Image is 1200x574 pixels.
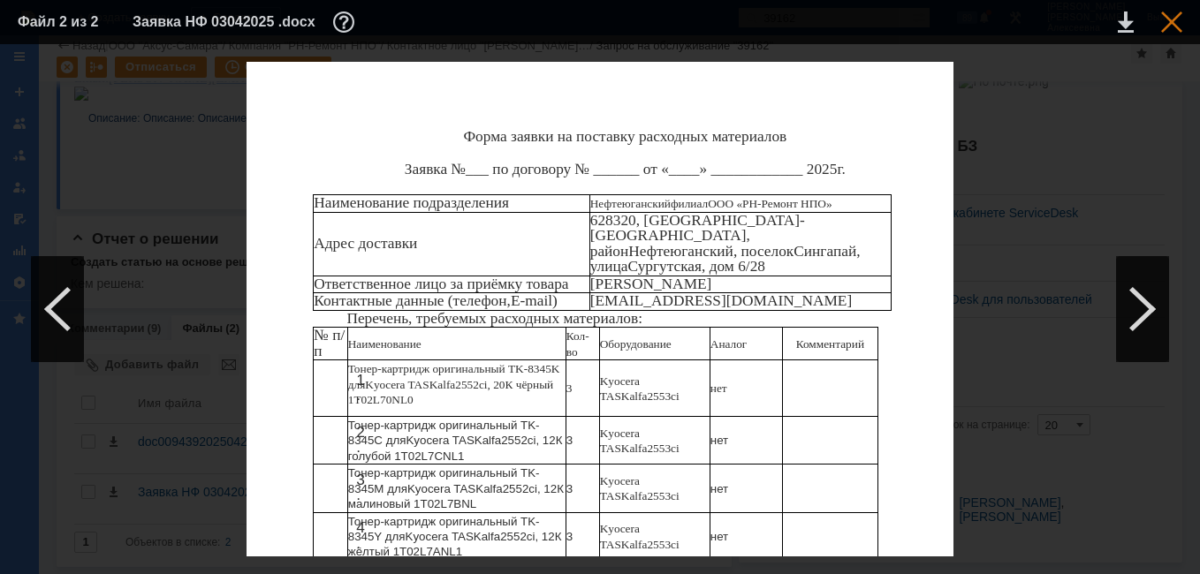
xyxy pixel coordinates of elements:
span: Перечень, требуемых расходных материалов: [346,310,642,327]
span: Кол-во [566,329,589,358]
span: TASKalfa [408,378,456,391]
span: Kyocera [600,427,640,440]
span: Наименование [348,337,422,351]
span: 5 [830,161,838,177]
div: Скачать файл [1118,11,1134,33]
span: Заявка №___ по договору № ______ от «____» ____________ 202 [405,161,830,177]
span: 3 [665,442,671,455]
span: Тонер-картридж оригинальный TK-8345K для [348,362,560,390]
span: Kyocera [600,474,640,487]
span: 2552ci, 12К малиновый 1T02L7BNL [348,482,564,510]
span: Нефтеюганский [628,243,733,260]
span: Kyocera [600,522,640,535]
span: 3 [665,489,671,502]
div: Предыдущий файл [31,256,84,362]
span: TASKalfa [600,442,648,455]
span: нет [710,381,727,395]
span: Kyocera [365,378,405,391]
div: Заявка НФ 03042025 .docx [133,11,360,33]
span: - [520,292,525,309]
span: Сингапай [794,243,856,260]
span: 3 [665,538,671,551]
span: Аналог [710,337,748,351]
span: .: [PHONE_NUMBER] [24,253,167,267]
span: Нефтеюганский [590,197,671,210]
span: 3 [566,434,573,447]
span: TASKalfa [600,389,648,403]
span: нет [710,434,728,447]
span: [PERSON_NAME] [590,276,712,292]
span: нет [710,530,728,543]
span: 255 [647,538,665,551]
span: Оборудование [600,337,672,351]
span: № п/п [314,327,345,359]
span: Тонер-картридж оригинальный TK-8345Y для [348,515,540,543]
span: ) [552,292,558,309]
span: Сургутская [628,258,703,275]
span: ООО «РН-Ремонт НПО» [708,197,832,210]
span: Комментарий [796,337,864,351]
a: [PERSON_NAME][EMAIL_ADDRESS][DOMAIN_NAME] [34,268,359,282]
span: Тонер-картридж оригинальный TK-8345M для [348,466,540,495]
span: 3 [566,482,573,495]
div: Закрыть окно (Esc) [1161,11,1182,33]
span: Kyocera [406,434,449,447]
span: ci [671,489,680,502]
span: TASKalfa [600,538,648,551]
span: 628320, [GEOGRAPHIC_DATA]-[GEOGRAPHIC_DATA], район [590,212,805,260]
span: Kyocera [406,530,449,543]
span: 3 [566,530,573,543]
span: , дом 6/28 [702,258,765,275]
span: ci [671,389,680,403]
span: г. [837,161,846,177]
span: 3 [566,381,573,395]
span: Форма заявки на поставку расходных материалов [463,128,786,145]
span: [EMAIL_ADDRESS][DOMAIN_NAME] [590,292,852,309]
span: 255 [647,442,665,455]
div: Файл 2 из 2 [18,15,106,29]
span: 3 [665,389,671,403]
span: ci [671,538,680,551]
span: Kyocera [407,482,451,495]
span: 2552ci, 12К жёлтый 1T02L7ANL1 [348,530,562,558]
div: Следующий файл [1116,256,1169,362]
span: TASKalfa [452,434,501,447]
span: mail [525,292,552,309]
span: Наименование подразделения [314,194,509,211]
span: Тонер-картридж оригинальный TK-8345C для [348,419,540,447]
span: Контактные данные (телефон, [314,292,511,309]
span: ci [671,442,680,455]
span: , улица [590,243,861,275]
span: Ответственное лицо за приёмку товара [314,276,568,292]
span: E [511,292,520,309]
span: филиал [671,197,708,210]
div: Дополнительная информация о файле (F11) [333,11,360,33]
span: 2552ci, 12К голубой 1T02L7CNL1 [348,434,563,462]
span: Kyocera [600,374,640,388]
span: TASKalfa [600,489,648,502]
span: 255 [647,389,665,403]
span: , поселок [733,243,794,260]
span: TASKalfa [452,530,500,543]
span: 255 [647,489,665,502]
span: Адрес доставки [314,235,417,252]
span: нет [710,482,728,495]
span: TASKalfa [453,482,502,495]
